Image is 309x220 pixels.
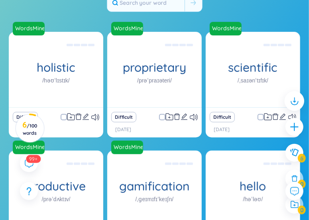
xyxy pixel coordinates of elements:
a: WordsMine [210,22,245,35]
button: edit [181,112,188,123]
h1: /ˌsaɪənˈtɪfɪk/ [238,76,268,85]
h1: /həˈləʊ/ [243,195,263,204]
span: delete [173,113,181,120]
h1: gamification [107,179,202,193]
a: WordsMine [111,141,146,154]
h1: /prəˈpraɪəteri/ [137,76,172,85]
a: WordsMine [12,143,45,151]
h1: holistic [9,61,103,75]
h1: hello [206,179,300,193]
h1: /prəˈdʌktɪv/ [42,195,71,204]
button: delete [75,112,82,123]
a: WordsMine [13,22,48,35]
h1: scientific [206,61,300,75]
a: WordsMine [13,141,48,154]
button: delete [173,112,181,123]
span: delete [272,113,279,120]
h1: /həʊˈlɪstɪk/ [42,76,70,85]
sup: 590 [26,155,41,163]
a: WordsMine [110,143,144,151]
h3: 6 [21,122,39,136]
a: WordsMine [110,24,144,32]
h1: productive [9,179,103,193]
span: edit [181,113,188,120]
button: Difficult [13,112,38,122]
p: [DATE] [115,126,131,134]
button: Difficult [111,112,136,122]
button: edit [82,112,89,123]
button: delete [272,112,279,123]
span: / 100 words [23,123,37,136]
a: WordsMine [12,24,45,32]
button: edit [279,112,286,123]
h1: proprietary [107,61,202,75]
h1: /ˌɡeɪmɪfɪˈkeɪʃn/ [136,195,174,204]
button: Difficult [210,112,235,122]
span: plus [289,122,299,132]
span: edit [279,113,286,120]
a: WordsMine [209,24,242,32]
span: edit [82,113,89,120]
span: delete [75,113,82,120]
a: WordsMine [111,22,146,35]
p: [DATE] [214,126,230,134]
